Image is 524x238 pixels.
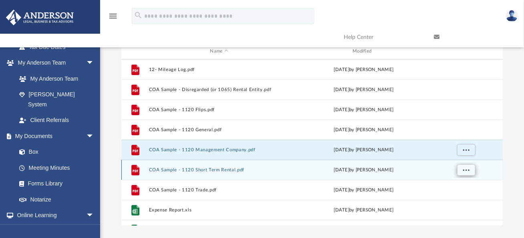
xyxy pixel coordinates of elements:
[149,167,290,173] button: COA Sample - 1120 Short Term Rental.pdf
[11,176,98,192] a: Forms Library
[86,128,102,144] span: arrow_drop_down
[134,11,143,20] i: search
[338,21,428,53] a: Help Center
[121,59,503,226] div: grid
[148,48,289,55] div: Name
[108,11,118,21] i: menu
[149,87,290,92] button: COA Sample - Disregarded (or 1065) Rental Entity.pdf
[457,144,475,156] button: More options
[293,187,434,194] div: [DATE] by [PERSON_NAME]
[457,164,475,176] button: More options
[86,207,102,224] span: arrow_drop_down
[149,147,290,153] button: COA Sample - 1120 Management Company.pdf
[506,10,518,22] img: User Pic
[6,128,102,144] a: My Documentsarrow_drop_down
[293,126,434,134] div: [DATE] by [PERSON_NAME]
[11,191,102,207] a: Notarize
[108,15,118,21] a: menu
[4,10,76,25] img: Anderson Advisors Platinum Portal
[11,160,102,176] a: Meeting Minutes
[11,112,102,128] a: Client Referrals
[293,86,434,94] div: [DATE] by [PERSON_NAME]
[149,127,290,132] button: COA Sample - 1120 General.pdf
[293,106,434,114] div: [DATE] by [PERSON_NAME]
[11,144,98,160] a: Box
[149,107,290,112] button: COA Sample - 1120 Flips.pdf
[11,71,98,87] a: My Anderson Team
[125,48,145,55] div: id
[293,48,434,55] div: Modified
[6,55,102,71] a: My Anderson Teamarrow_drop_down
[293,146,434,154] div: [DATE] by [PERSON_NAME]
[149,187,290,193] button: COA Sample - 1120 Trade.pdf
[6,207,102,224] a: Online Learningarrow_drop_down
[149,207,290,213] button: Expense Report.xls
[86,55,102,71] span: arrow_drop_down
[11,87,102,112] a: [PERSON_NAME] System
[293,207,434,214] div: [DATE] by [PERSON_NAME]
[149,67,290,72] button: 12- Mileage Log.pdf
[293,167,434,174] div: [DATE] by [PERSON_NAME]
[293,66,434,73] div: [DATE] by [PERSON_NAME]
